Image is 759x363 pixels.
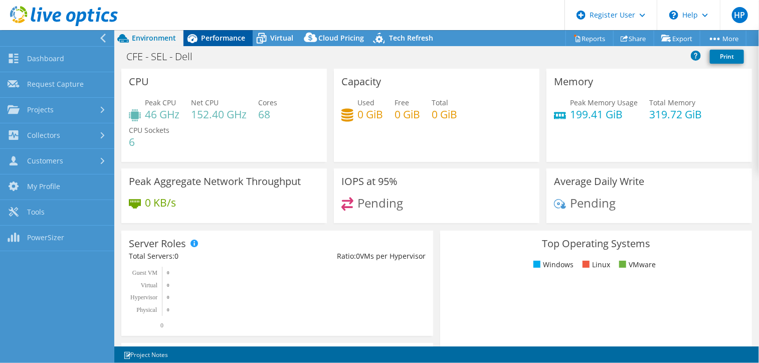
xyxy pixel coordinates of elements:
[129,176,301,187] h3: Peak Aggregate Network Throughput
[129,251,277,262] div: Total Servers:
[395,109,420,120] h4: 0 GiB
[132,33,176,43] span: Environment
[732,7,748,23] span: HP
[395,98,409,107] span: Free
[129,76,149,87] h3: CPU
[700,31,746,46] a: More
[141,282,158,289] text: Virtual
[357,195,403,211] span: Pending
[167,283,169,288] text: 0
[669,11,678,20] svg: \n
[617,259,656,270] li: VMware
[116,348,175,361] a: Project Notes
[554,76,593,87] h3: Memory
[357,109,383,120] h4: 0 GiB
[258,98,277,107] span: Cores
[649,109,702,120] h4: 319.72 GiB
[258,109,277,120] h4: 68
[145,98,176,107] span: Peak CPU
[160,322,163,329] text: 0
[174,251,178,261] span: 0
[122,51,208,62] h1: CFE - SEL - Dell
[191,98,219,107] span: Net CPU
[341,76,381,87] h3: Capacity
[389,33,433,43] span: Tech Refresh
[432,98,448,107] span: Total
[167,295,169,300] text: 0
[649,98,695,107] span: Total Memory
[570,98,638,107] span: Peak Memory Usage
[130,294,157,301] text: Hypervisor
[554,176,644,187] h3: Average Daily Write
[710,50,744,64] a: Print
[357,98,374,107] span: Used
[129,238,186,249] h3: Server Roles
[145,109,179,120] h4: 46 GHz
[136,306,157,313] text: Physical
[132,269,157,276] text: Guest VM
[580,259,610,270] li: Linux
[318,33,364,43] span: Cloud Pricing
[570,195,616,211] span: Pending
[167,307,169,312] text: 0
[277,251,426,262] div: Ratio: VMs per Hypervisor
[145,197,176,208] h4: 0 KB/s
[356,251,360,261] span: 0
[613,31,654,46] a: Share
[531,259,574,270] li: Windows
[270,33,293,43] span: Virtual
[129,136,169,147] h4: 6
[565,31,614,46] a: Reports
[167,270,169,275] text: 0
[191,109,247,120] h4: 152.40 GHz
[448,238,744,249] h3: Top Operating Systems
[654,31,700,46] a: Export
[432,109,457,120] h4: 0 GiB
[201,33,245,43] span: Performance
[570,109,638,120] h4: 199.41 GiB
[129,125,169,135] span: CPU Sockets
[341,176,398,187] h3: IOPS at 95%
